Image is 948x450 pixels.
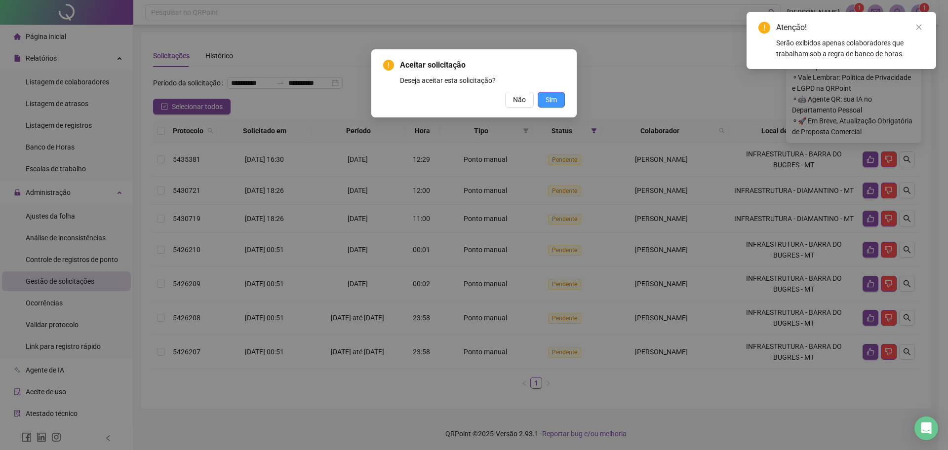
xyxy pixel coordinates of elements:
div: Atenção! [776,22,924,34]
span: Não [513,94,526,105]
a: Close [913,22,924,33]
button: Não [505,92,534,108]
span: Sim [546,94,557,105]
div: Serão exibidos apenas colaboradores que trabalham sob a regra de banco de horas. [776,37,924,59]
span: close [915,24,922,31]
span: Aceitar solicitação [400,59,565,71]
span: exclamation-circle [383,60,394,71]
div: Open Intercom Messenger [914,416,938,440]
button: Sim [538,92,565,108]
div: Deseja aceitar esta solicitação? [400,75,565,86]
span: exclamation-circle [758,22,770,34]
